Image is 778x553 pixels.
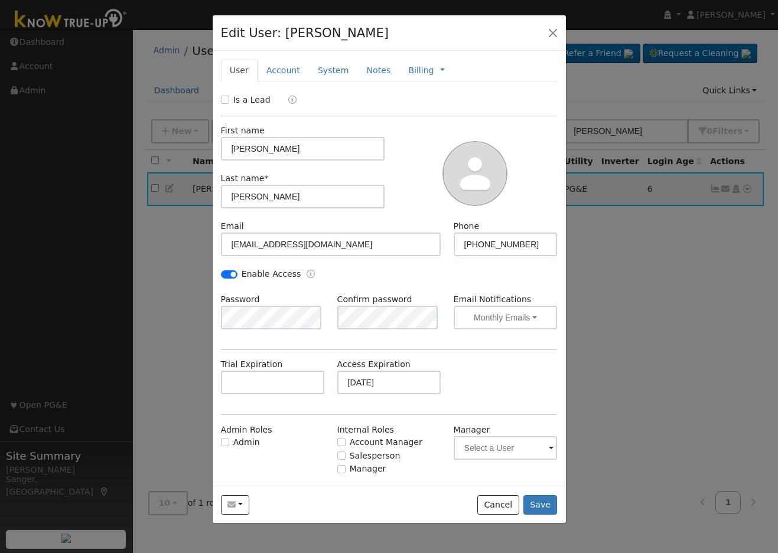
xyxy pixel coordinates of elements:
[337,465,346,473] input: Manager
[357,60,399,81] a: Notes
[337,451,346,460] input: Salesperson
[221,495,250,515] button: Xronlh@gmail.com
[350,436,422,449] label: Account Manager
[258,60,309,81] a: Account
[350,450,401,462] label: Salesperson
[221,424,272,436] label: Admin Roles
[221,172,269,185] label: Last name
[454,306,558,329] button: Monthly Emails
[221,24,389,42] h4: Edit User: [PERSON_NAME]
[307,268,315,282] a: Enable Access
[309,60,358,81] a: System
[337,438,346,446] input: Account Manager
[454,424,490,436] label: Manager
[221,438,229,446] input: Admin
[221,96,229,104] input: Is a Lead
[233,436,260,449] label: Admin
[221,125,265,137] label: First name
[337,424,394,436] label: Internal Roles
[279,94,297,107] a: Lead
[454,293,558,306] label: Email Notifications
[221,60,258,81] a: User
[477,495,519,515] button: Cancel
[454,436,558,460] input: Select a User
[454,220,480,233] label: Phone
[221,293,260,306] label: Password
[221,358,283,371] label: Trial Expiration
[350,463,386,475] label: Manager
[523,495,558,515] button: Save
[337,293,412,306] label: Confirm password
[242,268,301,280] label: Enable Access
[408,64,434,77] a: Billing
[233,94,271,106] label: Is a Lead
[221,220,244,233] label: Email
[337,358,411,371] label: Access Expiration
[264,174,268,183] span: Required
